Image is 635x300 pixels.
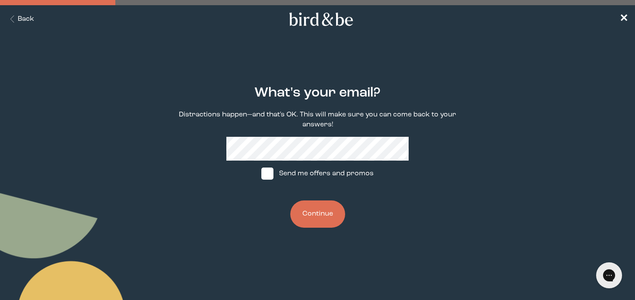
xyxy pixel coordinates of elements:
a: ✕ [619,12,628,27]
span: ✕ [619,14,628,24]
button: Back Button [7,14,34,24]
iframe: Gorgias live chat messenger [592,259,626,291]
p: Distractions happen—and that's OK. This will make sure you can come back to your answers! [166,110,470,130]
button: Continue [290,200,345,228]
label: Send me offers and promos [253,161,382,187]
h2: What's your email? [254,83,381,103]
